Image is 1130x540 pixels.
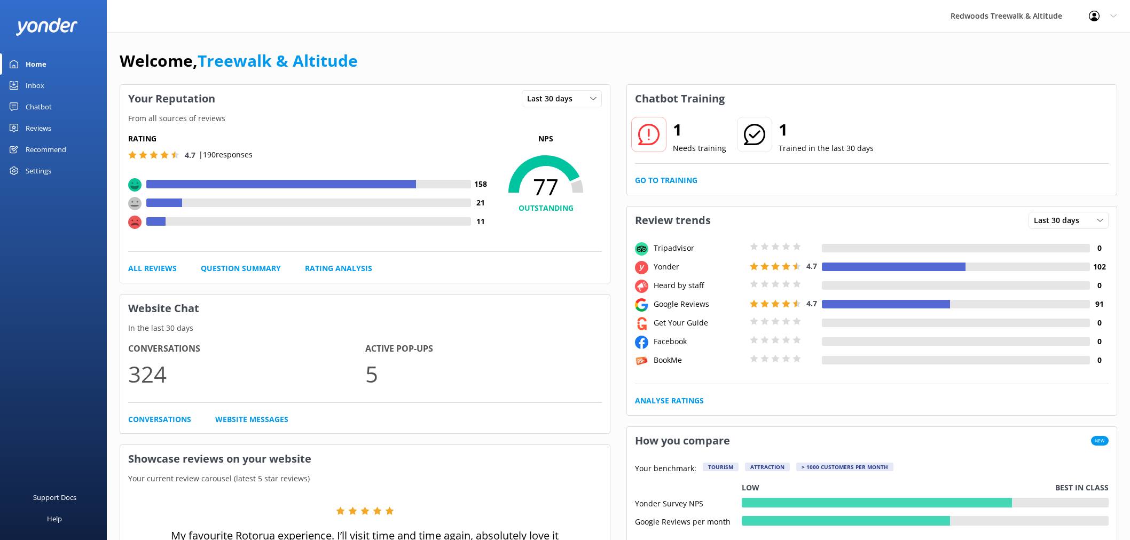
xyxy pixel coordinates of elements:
h3: Review trends [627,207,719,234]
a: Analyse Ratings [635,395,704,407]
a: Go to Training [635,174,697,186]
h4: Conversations [128,342,365,356]
div: Get Your Guide [651,317,747,329]
p: 5 [365,356,602,392]
p: Trained in the last 30 days [779,142,874,154]
span: Last 30 days [1034,215,1086,226]
h4: Active Pop-ups [365,342,602,356]
h2: 1 [779,117,874,142]
div: Home [26,53,46,75]
div: Heard by staff [651,280,747,291]
p: NPS [490,133,602,145]
div: Help [47,508,62,529]
p: Your current review carousel (latest 5 star reviews) [120,473,610,485]
div: Settings [26,160,51,181]
div: BookMe [651,354,747,366]
h3: How you compare [627,427,738,455]
a: Treewalk & Altitude [198,50,358,72]
div: Chatbot [26,96,52,117]
p: Your benchmark: [635,463,696,475]
div: Recommend [26,139,66,160]
div: Attraction [745,463,790,471]
p: Best in class [1055,482,1109,494]
h4: 11 [471,216,490,227]
p: | 190 responses [199,149,253,161]
span: 77 [490,173,602,200]
h2: 1 [673,117,726,142]
h3: Showcase reviews on your website [120,445,610,473]
a: Question Summary [201,263,281,274]
div: Yonder Survey NPS [635,498,742,507]
div: > 1000 customers per month [796,463,893,471]
div: Google Reviews [651,298,747,310]
p: From all sources of reviews [120,113,610,124]
div: Facebook [651,336,747,347]
h5: Rating [128,133,490,145]
p: Low [742,482,759,494]
a: Rating Analysis [305,263,372,274]
p: Needs training [673,142,726,154]
a: All Reviews [128,263,177,274]
p: 324 [128,356,365,392]
h4: 21 [471,197,490,209]
span: 4.7 [185,150,195,160]
div: Support Docs [33,487,76,508]
span: 4.7 [806,298,817,308]
div: Tourism [703,463,739,471]
h4: 91 [1090,298,1109,310]
div: Tripadvisor [651,242,747,254]
h4: OUTSTANDING [490,202,602,214]
h4: 0 [1090,242,1109,254]
h4: 0 [1090,280,1109,291]
span: Last 30 days [527,93,579,105]
h4: 102 [1090,261,1109,273]
h4: 158 [471,178,490,190]
span: New [1091,436,1109,446]
div: Inbox [26,75,44,96]
h3: Chatbot Training [627,85,733,113]
h4: 0 [1090,354,1109,366]
div: Yonder [651,261,747,273]
a: Conversations [128,414,191,425]
h3: Website Chat [120,295,610,322]
h4: 0 [1090,317,1109,329]
span: 4.7 [806,261,817,271]
h1: Welcome, [120,48,358,74]
h4: 0 [1090,336,1109,347]
h3: Your Reputation [120,85,223,113]
img: yonder-white-logo.png [16,18,77,35]
p: In the last 30 days [120,322,610,334]
a: Website Messages [215,414,288,425]
div: Reviews [26,117,51,139]
div: Google Reviews per month [635,516,742,526]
